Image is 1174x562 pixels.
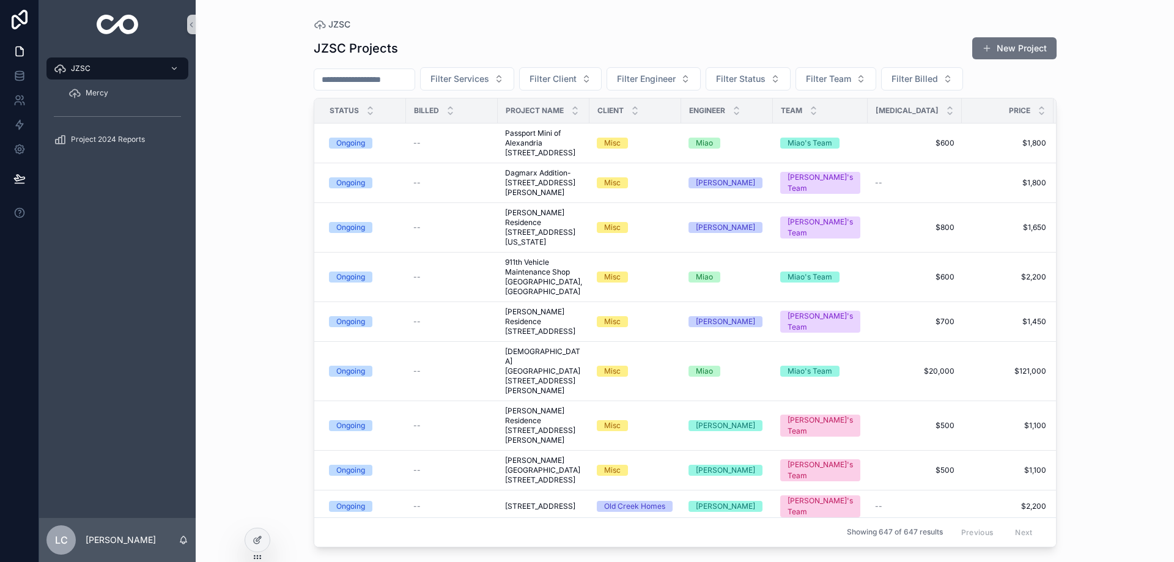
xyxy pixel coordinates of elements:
[336,177,365,188] div: Ongoing
[97,15,139,34] img: App logo
[969,317,1046,327] a: $1,450
[875,366,954,376] span: $20,000
[607,67,701,91] button: Select Button
[413,366,490,376] a: --
[328,18,350,31] span: JZSC
[972,37,1057,59] button: New Project
[329,316,399,327] a: Ongoing
[796,67,876,91] button: Select Button
[55,533,68,547] span: LC
[597,465,674,476] a: Misc
[788,415,853,437] div: [PERSON_NAME]'s Team
[969,366,1046,376] a: $121,000
[689,138,766,149] a: Miao
[505,501,575,511] span: [STREET_ADDRESS]
[969,501,1046,511] a: $2,200
[329,366,399,377] a: Ongoing
[505,257,582,297] a: 911th Vehicle Maintenance Shop [GEOGRAPHIC_DATA], [GEOGRAPHIC_DATA]
[689,222,766,233] a: [PERSON_NAME]
[689,501,766,512] a: [PERSON_NAME]
[875,501,882,511] span: --
[696,366,713,377] div: Miao
[336,222,365,233] div: Ongoing
[604,177,621,188] div: Misc
[806,73,851,85] span: Filter Team
[696,501,755,512] div: [PERSON_NAME]
[780,415,860,437] a: [PERSON_NAME]'s Team
[46,128,188,150] a: Project 2024 Reports
[689,366,766,377] a: Miao
[969,138,1046,148] span: $1,800
[505,168,582,198] span: Dagmarx Addition-[STREET_ADDRESS][PERSON_NAME]
[689,177,766,188] a: [PERSON_NAME]
[847,528,943,538] span: Showing 647 of 647 results
[969,421,1046,431] span: $1,100
[39,49,196,166] div: scrollable content
[329,420,399,431] a: Ongoing
[969,223,1046,232] span: $1,650
[519,67,602,91] button: Select Button
[314,40,398,57] h1: JZSC Projects
[604,316,621,327] div: Misc
[329,177,399,188] a: Ongoing
[788,172,853,194] div: [PERSON_NAME]'s Team
[604,222,621,233] div: Misc
[413,421,421,431] span: --
[505,347,582,396] a: [DEMOGRAPHIC_DATA][GEOGRAPHIC_DATA] [STREET_ADDRESS][PERSON_NAME]
[413,501,490,511] a: --
[597,106,624,116] span: Client
[330,106,359,116] span: Status
[875,223,954,232] a: $800
[61,82,188,104] a: Mercy
[875,501,954,511] a: --
[892,73,938,85] span: Filter Billed
[780,172,860,194] a: [PERSON_NAME]'s Team
[696,222,755,233] div: [PERSON_NAME]
[505,501,582,511] a: [STREET_ADDRESS]
[604,366,621,377] div: Misc
[414,106,439,116] span: Billed
[604,420,621,431] div: Misc
[505,128,582,158] span: Passport Mini of Alexandria [STREET_ADDRESS]
[505,307,582,336] span: [PERSON_NAME] Residence [STREET_ADDRESS]
[336,272,365,283] div: Ongoing
[597,316,674,327] a: Misc
[788,366,832,377] div: Miao's Team
[969,272,1046,282] a: $2,200
[875,317,954,327] a: $700
[413,272,490,282] a: --
[788,459,853,481] div: [PERSON_NAME]'s Team
[969,465,1046,475] span: $1,100
[505,406,582,445] a: [PERSON_NAME] Residence [STREET_ADDRESS][PERSON_NAME]
[597,366,674,377] a: Misc
[597,222,674,233] a: Misc
[876,106,939,116] span: [MEDICAL_DATA]
[597,420,674,431] a: Misc
[780,459,860,481] a: [PERSON_NAME]'s Team
[689,465,766,476] a: [PERSON_NAME]
[881,67,963,91] button: Select Button
[413,317,421,327] span: --
[780,495,860,517] a: [PERSON_NAME]'s Team
[604,138,621,149] div: Misc
[696,272,713,283] div: Miao
[413,465,490,475] a: --
[689,316,766,327] a: [PERSON_NAME]
[329,501,399,512] a: Ongoing
[696,316,755,327] div: [PERSON_NAME]
[506,106,564,116] span: Project Name
[505,208,582,247] a: [PERSON_NAME] Residence [STREET_ADDRESS][US_STATE]
[597,501,674,512] a: Old Creek Homes
[46,57,188,79] a: JZSC
[875,465,954,475] a: $500
[875,272,954,282] a: $600
[336,366,365,377] div: Ongoing
[689,272,766,283] a: Miao
[71,135,145,144] span: Project 2024 Reports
